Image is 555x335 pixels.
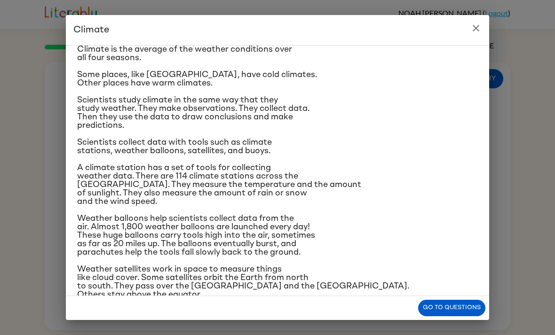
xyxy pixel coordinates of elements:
span: Some places, like [GEOGRAPHIC_DATA], have cold climates. Other places have warm climates. [77,70,317,87]
span: Weather balloons help scientists collect data from the air. Almost 1,800 weather balloons are lau... [77,214,315,257]
h2: Climate [66,15,489,45]
span: Scientists study climate in the same way that they study weather. They make observations. They co... [77,96,309,130]
button: close [467,19,485,38]
button: Go to questions [418,300,485,316]
span: Weather satellites work in space to measure things like cloud cover. Some satellites orbit the Ea... [77,265,409,299]
span: A climate station has a set of tools for collecting weather data. There are 114 climate stations ... [77,164,361,206]
span: Scientists collect data with tools such as climate stations, weather balloons, satellites, and bu... [77,138,272,155]
span: Climate is the average of the weather conditions over all four seasons. [77,45,292,62]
